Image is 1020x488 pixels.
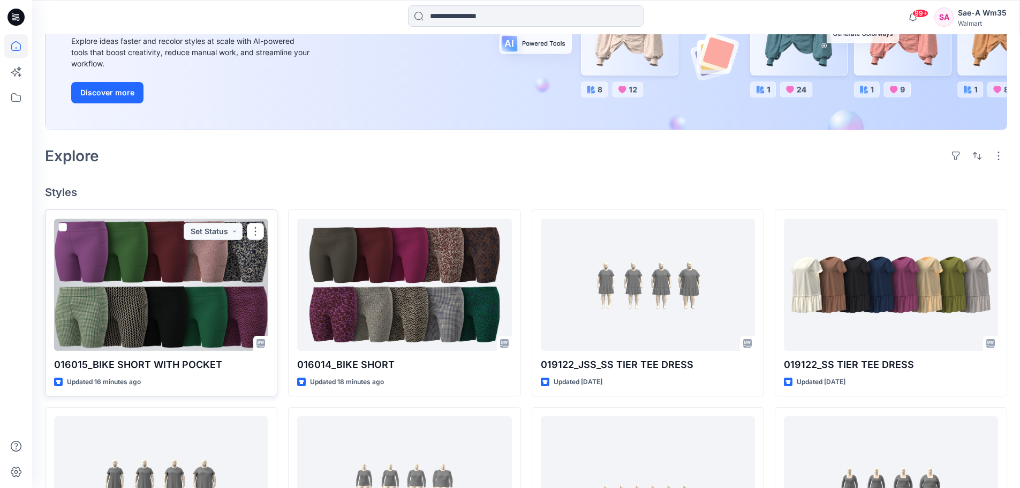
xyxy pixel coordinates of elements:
[958,6,1007,19] div: Sae-A Wm35
[912,9,928,18] span: 99+
[45,186,1007,199] h4: Styles
[554,377,602,388] p: Updated [DATE]
[297,357,511,372] p: 016014_BIKE SHORT
[797,377,845,388] p: Updated [DATE]
[541,219,755,351] a: 019122_JSS_SS TIER TEE DRESS
[71,82,312,103] a: Discover more
[541,357,755,372] p: 019122_JSS_SS TIER TEE DRESS
[310,377,384,388] p: Updated 18 minutes ago
[45,147,99,164] h2: Explore
[54,357,268,372] p: 016015_BIKE SHORT WITH POCKET
[297,219,511,351] a: 016014_BIKE SHORT
[784,219,998,351] a: 019122_SS TIER TEE DRESS
[54,219,268,351] a: 016015_BIKE SHORT WITH POCKET
[67,377,141,388] p: Updated 16 minutes ago
[958,19,1007,27] div: Walmart
[934,7,954,27] div: SA
[784,357,998,372] p: 019122_SS TIER TEE DRESS
[71,82,143,103] button: Discover more
[71,35,312,69] div: Explore ideas faster and recolor styles at scale with AI-powered tools that boost creativity, red...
